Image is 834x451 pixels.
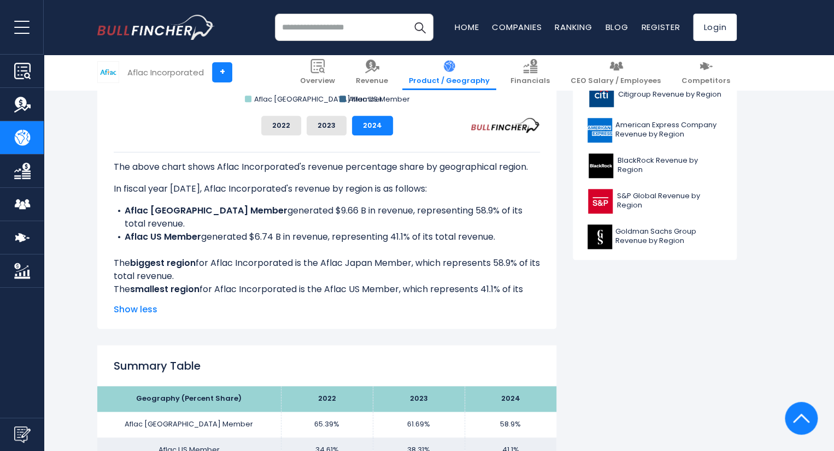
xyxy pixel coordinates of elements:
[97,15,215,40] img: bullfincher logo
[588,118,612,143] img: AXP logo
[130,257,196,269] b: biggest region
[492,21,542,33] a: Companies
[581,186,729,216] a: S&P Global Revenue by Region
[682,76,730,86] span: Competitors
[98,62,119,82] img: AFL logo
[373,386,465,412] th: 2023
[406,14,433,41] button: Search
[307,116,346,135] button: 2023
[261,116,301,135] button: 2022
[281,386,373,412] th: 2022
[352,116,393,135] button: 2024
[114,182,540,195] p: In fiscal year [DATE], Aflac Incorporated's revenue by region is as follows:
[127,66,204,79] div: Aflac Incorporated
[675,55,737,90] a: Competitors
[465,412,556,437] td: 58.9%
[588,82,615,107] img: C logo
[130,283,199,295] b: smallest region
[114,303,540,316] span: Show less
[581,115,729,145] a: American Express Company Revenue by Region
[588,224,612,249] img: GS logo
[114,152,540,309] div: The for Aflac Incorporated is the Aflac Japan Member, which represents 58.9% of its total revenue...
[97,412,281,437] td: Aflac [GEOGRAPHIC_DATA] Member
[125,230,201,243] b: Aflac US Member
[615,121,722,139] span: American Express Company Revenue by Region
[293,55,342,90] a: Overview
[555,21,592,33] a: Ranking
[254,94,383,104] text: Aflac [GEOGRAPHIC_DATA] Member
[125,204,287,217] b: Aflac [GEOGRAPHIC_DATA] Member
[510,76,550,86] span: Financials
[349,55,395,90] a: Revenue
[581,151,729,181] a: BlackRock Revenue by Region
[455,21,479,33] a: Home
[615,227,722,246] span: Goldman Sachs Group Revenue by Region
[373,412,465,437] td: 61.69%
[114,230,540,244] li: generated $6.74 B in revenue, representing 41.1% of its total revenue.
[114,161,540,174] p: The above chart shows Aflac Incorporated's revenue percentage share by geographical region.
[504,55,556,90] a: Financials
[564,55,667,90] a: CEO Salary / Employees
[349,94,410,104] text: Aflac US Member
[618,90,721,99] span: Citigroup Revenue by Region
[641,21,680,33] a: Register
[300,76,335,86] span: Overview
[409,76,490,86] span: Product / Geography
[588,153,614,178] img: BLK logo
[605,21,628,33] a: Blog
[581,80,729,110] a: Citigroup Revenue by Region
[114,204,540,230] li: generated $9.66 B in revenue, representing 58.9% of its total revenue.
[281,412,373,437] td: 65.39%
[618,156,722,175] span: BlackRock Revenue by Region
[402,55,496,90] a: Product / Geography
[693,14,737,41] a: Login
[571,76,661,86] span: CEO Salary / Employees
[97,15,215,40] a: Go to homepage
[356,76,388,86] span: Revenue
[588,189,614,213] img: SPGI logo
[114,358,540,374] h2: Summary Table
[97,386,281,412] th: Geography (Percent Share)
[581,222,729,252] a: Goldman Sachs Group Revenue by Region
[465,386,556,412] th: 2024
[617,192,722,210] span: S&P Global Revenue by Region
[212,62,232,82] a: +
